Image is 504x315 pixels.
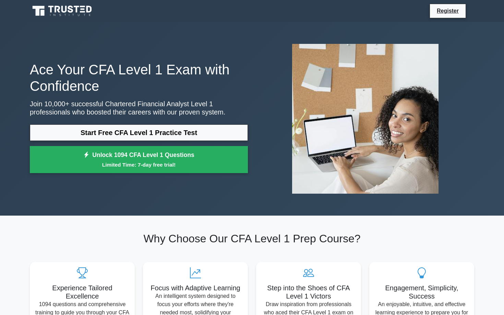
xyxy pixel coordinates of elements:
[375,284,469,300] h5: Engagement, Simplicity, Success
[30,61,248,94] h1: Ace Your CFA Level 1 Exam with Confidence
[30,124,248,141] a: Start Free CFA Level 1 Practice Test
[30,146,248,173] a: Unlock 1094 CFA Level 1 QuestionsLimited Time: 7-day free trial!
[433,7,463,15] a: Register
[38,161,239,169] small: Limited Time: 7-day free trial!
[30,100,248,116] p: Join 10,000+ successful Chartered Financial Analyst Level 1 professionals who boosted their caree...
[262,284,356,300] h5: Step into the Shoes of CFA Level 1 Victors
[148,284,242,292] h5: Focus with Adaptive Learning
[35,284,129,300] h5: Experience Tailored Excellence
[30,232,474,245] h2: Why Choose Our CFA Level 1 Prep Course?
